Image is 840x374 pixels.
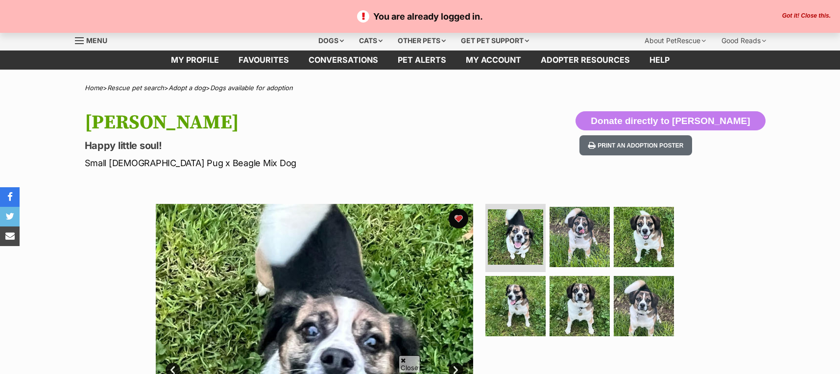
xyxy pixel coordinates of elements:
[85,139,499,152] p: Happy little soul!
[579,135,692,155] button: Print an adoption poster
[638,31,713,50] div: About PetRescue
[550,276,610,336] img: Photo of Cecilia
[576,111,765,131] button: Donate directly to [PERSON_NAME]
[299,50,388,70] a: conversations
[161,50,229,70] a: My profile
[312,31,351,50] div: Dogs
[488,209,543,265] img: Photo of Cecilia
[449,209,468,228] button: favourite
[85,84,103,92] a: Home
[210,84,293,92] a: Dogs available for adoption
[779,12,834,20] button: Close the banner
[399,355,420,373] span: Close
[10,10,830,23] p: You are already logged in.
[640,50,679,70] a: Help
[715,31,773,50] div: Good Reads
[454,31,536,50] div: Get pet support
[107,84,164,92] a: Rescue pet search
[456,50,531,70] a: My account
[531,50,640,70] a: Adopter resources
[614,276,674,336] img: Photo of Cecilia
[168,84,206,92] a: Adopt a dog
[60,84,780,92] div: > > >
[550,207,610,267] img: Photo of Cecilia
[85,156,499,170] p: Small [DEMOGRAPHIC_DATA] Pug x Beagle Mix Dog
[391,31,453,50] div: Other pets
[75,31,114,49] a: Menu
[485,276,546,336] img: Photo of Cecilia
[85,111,499,134] h1: [PERSON_NAME]
[388,50,456,70] a: Pet alerts
[352,31,389,50] div: Cats
[229,50,299,70] a: Favourites
[86,36,107,45] span: Menu
[614,207,674,267] img: Photo of Cecilia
